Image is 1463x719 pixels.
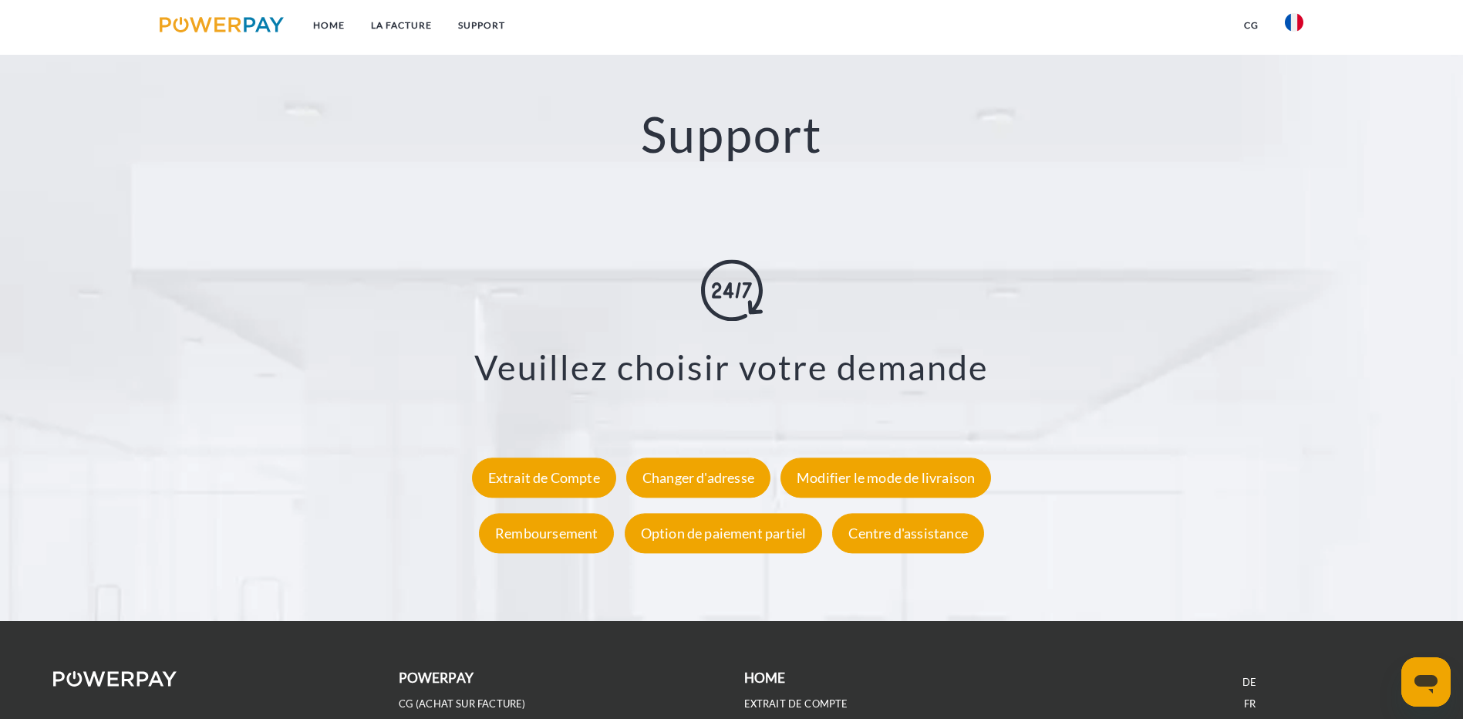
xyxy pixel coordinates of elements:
[1231,12,1272,39] a: CG
[777,470,995,487] a: Modifier le mode de livraison
[626,458,770,498] div: Changer d'adresse
[1285,13,1303,32] img: fr
[1244,697,1256,711] a: FR
[160,17,284,32] img: logo-powerpay.svg
[399,697,526,711] a: CG (achat sur facture)
[1242,676,1256,689] a: DE
[73,104,1390,165] h2: Support
[468,470,620,487] a: Extrait de Compte
[828,525,987,542] a: Centre d'assistance
[744,697,848,711] a: EXTRAIT DE COMPTE
[622,470,774,487] a: Changer d'adresse
[780,458,991,498] div: Modifier le mode de livraison
[358,12,445,39] a: LA FACTURE
[701,259,763,321] img: online-shopping.svg
[300,12,358,39] a: Home
[475,525,618,542] a: Remboursement
[399,670,474,686] b: POWERPAY
[744,670,786,686] b: Home
[472,458,616,498] div: Extrait de Compte
[93,346,1370,389] h3: Veuillez choisir votre demande
[621,525,827,542] a: Option de paiement partiel
[625,514,823,554] div: Option de paiement partiel
[832,514,983,554] div: Centre d'assistance
[53,671,177,687] img: logo-powerpay-white.svg
[445,12,518,39] a: Support
[1401,657,1451,707] iframe: Bouton de lancement de la fenêtre de messagerie, conversation en cours
[479,514,614,554] div: Remboursement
